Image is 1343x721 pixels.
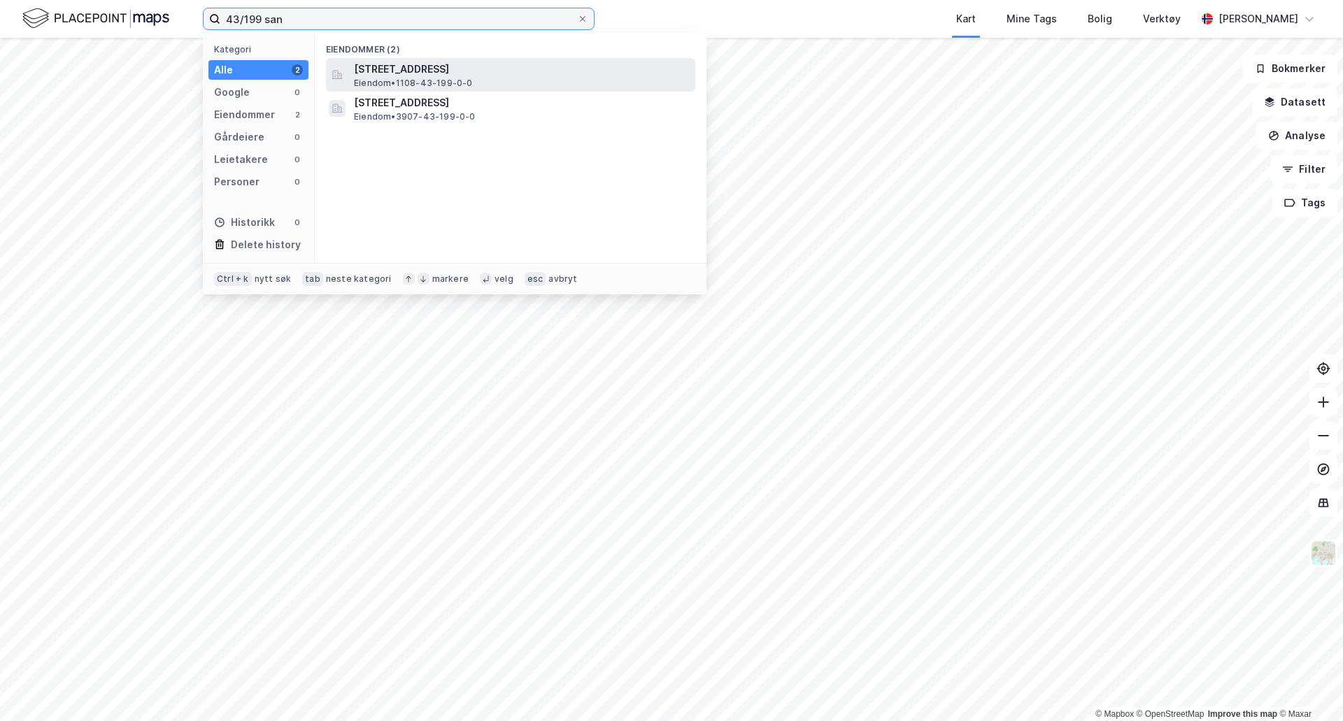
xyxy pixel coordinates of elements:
div: 0 [292,176,303,187]
div: 2 [292,64,303,76]
img: Z [1310,540,1337,566]
div: 0 [292,154,303,165]
span: Eiendom • 1108-43-199-0-0 [354,78,473,89]
div: velg [495,273,513,285]
button: Filter [1270,155,1337,183]
div: Google [214,84,250,101]
iframe: Chat Widget [1273,654,1343,721]
div: Eiendommer [214,106,275,123]
a: Improve this map [1208,709,1277,719]
div: Bolig [1088,10,1112,27]
div: 0 [292,217,303,228]
div: neste kategori [326,273,392,285]
a: OpenStreetMap [1137,709,1205,719]
div: 0 [292,131,303,143]
div: markere [432,273,469,285]
span: Eiendom • 3907-43-199-0-0 [354,111,476,122]
div: Kategori [214,44,308,55]
div: [PERSON_NAME] [1218,10,1298,27]
button: Analyse [1256,122,1337,150]
span: [STREET_ADDRESS] [354,61,690,78]
div: Eiendommer (2) [315,33,706,58]
button: Bokmerker [1243,55,1337,83]
button: Tags [1272,189,1337,217]
div: Kontrollprogram for chat [1273,654,1343,721]
span: [STREET_ADDRESS] [354,94,690,111]
div: tab [302,272,323,286]
div: 2 [292,109,303,120]
div: 0 [292,87,303,98]
div: nytt søk [255,273,292,285]
div: Delete history [231,236,301,253]
button: Datasett [1252,88,1337,116]
div: Personer [214,173,260,190]
div: Ctrl + k [214,272,252,286]
div: Gårdeiere [214,129,264,145]
img: logo.f888ab2527a4732fd821a326f86c7f29.svg [22,6,169,31]
div: Verktøy [1143,10,1181,27]
div: Alle [214,62,233,78]
div: esc [525,272,546,286]
div: Leietakere [214,151,268,168]
a: Mapbox [1095,709,1134,719]
div: Historikk [214,214,275,231]
div: avbryt [548,273,577,285]
input: Søk på adresse, matrikkel, gårdeiere, leietakere eller personer [220,8,577,29]
div: Mine Tags [1007,10,1057,27]
div: Kart [956,10,976,27]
